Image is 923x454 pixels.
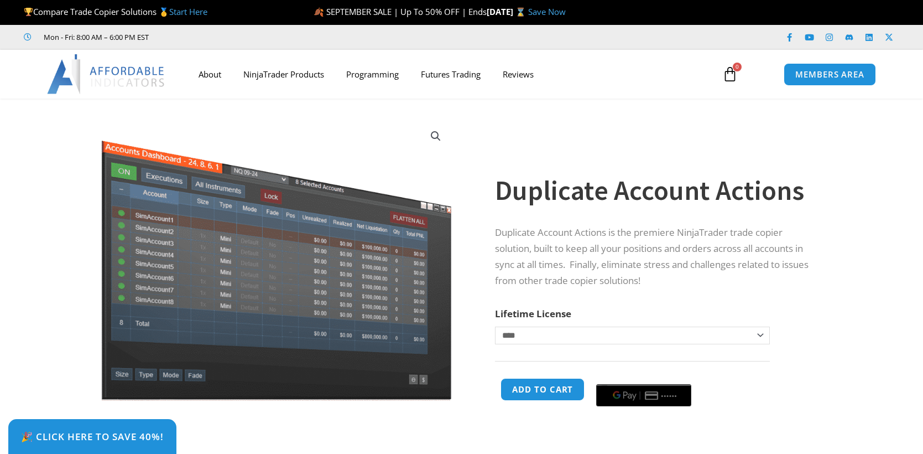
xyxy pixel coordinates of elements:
img: LogoAI | Affordable Indicators – NinjaTrader [47,54,166,94]
img: Screenshot 2024-08-26 15414455555 | Affordable Indicators – NinjaTrader [98,118,454,401]
a: Futures Trading [410,61,492,87]
iframe: Customer reviews powered by Trustpilot [164,32,330,43]
span: Compare Trade Copier Solutions 🥇 [24,6,207,17]
span: 🎉 Click Here to save 40%! [21,432,164,441]
a: 🎉 Click Here to save 40%! [8,419,176,454]
nav: Menu [187,61,710,87]
button: Buy with GPay [596,384,691,406]
strong: [DATE] ⌛ [487,6,528,17]
p: Duplicate Account Actions is the premiere NinjaTrader trade copier solution, built to keep all yo... [495,225,818,289]
span: 🍂 SEPTEMBER SALE | Up To 50% OFF | Ends [314,6,487,17]
a: About [187,61,232,87]
h1: Duplicate Account Actions [495,171,818,210]
span: Mon - Fri: 8:00 AM – 6:00 PM EST [41,30,149,44]
a: 0 [706,58,754,90]
a: Programming [335,61,410,87]
span: 0 [733,63,742,71]
a: Start Here [169,6,207,17]
a: MEMBERS AREA [784,63,876,86]
img: 🏆 [24,8,33,16]
iframe: Secure payment input frame [594,376,693,378]
a: View full-screen image gallery [426,126,446,146]
a: Save Now [528,6,566,17]
text: •••••• [662,392,679,400]
a: NinjaTrader Products [232,61,335,87]
a: Reviews [492,61,545,87]
label: Lifetime License [495,307,571,320]
span: MEMBERS AREA [795,70,864,79]
button: Add to cart [500,378,585,401]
